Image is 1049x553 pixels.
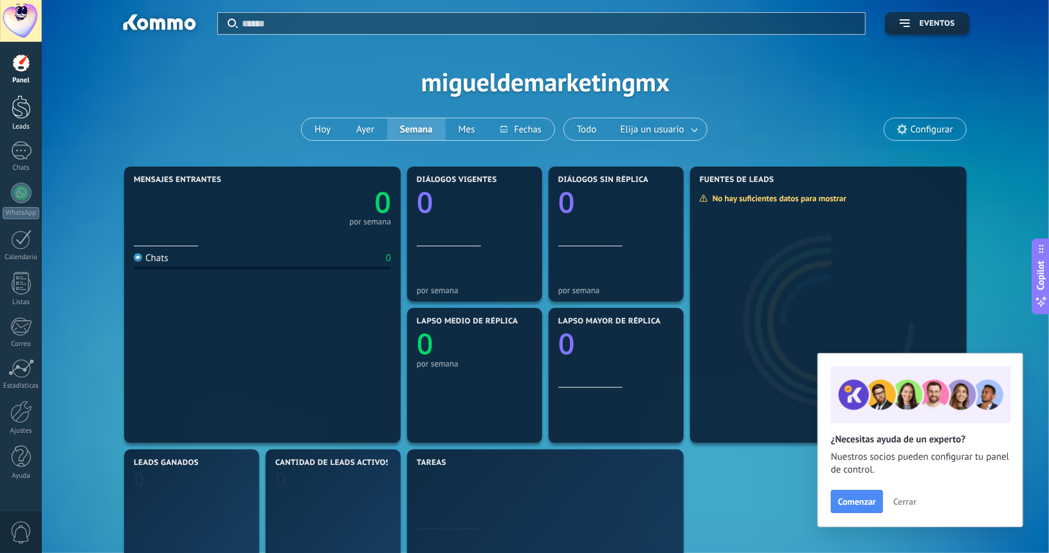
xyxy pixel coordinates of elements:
[831,433,1010,446] h2: ¿Necesitas ayuda de un experto?
[488,118,554,140] button: Fechas
[417,183,433,222] text: 0
[610,118,707,140] button: Elija un usuario
[446,118,488,140] button: Mes
[134,467,145,492] text: 0
[885,12,970,35] button: Eventos
[1035,261,1048,291] span: Copilot
[386,252,391,264] div: 0
[564,118,610,140] button: Todo
[387,118,446,140] button: Semana
[3,253,40,262] div: Calendario
[3,207,39,219] div: WhatsApp
[3,382,40,390] div: Estadísticas
[558,176,649,185] span: Diálogos sin réplica
[417,359,533,368] div: por semana
[302,118,343,140] button: Hoy
[3,427,40,435] div: Ajustes
[699,193,855,204] div: No hay suficientes datos para mostrar
[893,497,917,506] span: Cerrar
[417,325,433,364] text: 0
[262,183,391,222] a: 0
[700,176,774,185] span: Fuentes de leads
[134,458,199,467] span: Leads ganados
[349,219,391,225] div: por semana
[417,176,497,185] span: Diálogos vigentes
[618,121,687,138] span: Elija un usuario
[134,252,169,264] div: Chats
[275,458,390,467] span: Cantidad de leads activos
[134,253,142,262] img: Chats
[275,467,286,492] text: 0
[3,472,40,480] div: Ayuda
[374,183,391,222] text: 0
[558,325,575,364] text: 0
[3,164,40,172] div: Chats
[134,176,221,185] span: Mensajes entrantes
[3,340,40,349] div: Correo
[417,458,446,467] span: Tareas
[3,298,40,307] div: Listas
[558,286,674,295] div: por semana
[3,77,40,85] div: Panel
[831,490,883,513] button: Comenzar
[831,451,1010,476] span: Nuestros socios pueden configurar tu panel de control.
[343,118,387,140] button: Ayer
[417,286,533,295] div: por semana
[558,183,575,222] text: 0
[911,124,953,135] span: Configurar
[888,492,922,511] button: Cerrar
[920,19,955,28] span: Eventos
[558,317,661,326] span: Lapso mayor de réplica
[3,123,40,131] div: Leads
[417,317,518,326] span: Lapso medio de réplica
[838,497,876,506] span: Comenzar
